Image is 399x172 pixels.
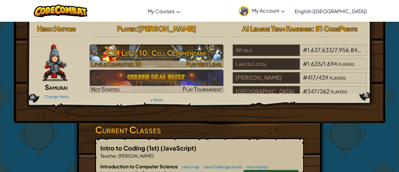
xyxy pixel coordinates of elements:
[252,7,285,14] span: My Account
[233,86,300,97] div: [GEOGRAPHIC_DATA]
[303,74,307,81] span: #
[318,74,328,81] span: 439
[307,46,332,53] span: 1,637,633
[307,74,316,81] span: 417
[233,64,367,71] a: Lakota Local#1,635/1,694players
[183,86,222,93] span: Play Tournament
[239,6,249,16] img: avatar
[320,88,330,95] span: 362
[52,24,54,33] span: :
[200,164,242,169] a: view challenge levels
[138,24,196,33] span: [PERSON_NAME]
[329,74,346,81] span: players
[100,153,117,159] span: Teacher
[90,44,224,68] img: CS1 Level 10: Cell Commentary
[118,153,153,159] span: [PERSON_NAME]
[179,164,199,169] a: view map
[54,24,76,33] span: Hattori
[316,74,318,81] span: /
[332,46,335,53] span: /
[91,86,120,93] span: Not Started
[95,123,304,137] h3: Current Classes
[186,60,222,67] span: Play Next Level
[292,3,370,19] a: English ([GEOGRAPHIC_DATA])
[243,164,269,169] a: view videos
[317,88,320,95] span: /
[307,88,317,95] span: 347
[236,1,288,21] a: My Account
[90,70,224,93] a: Not StartedPlay Tournament
[100,144,161,152] span: Intro to Coding (1st)
[323,60,337,67] span: 1,694
[312,24,358,33] span: : 51 CodePoints
[233,58,300,70] div: Lakota Local
[233,92,367,99] a: [GEOGRAPHIC_DATA]#347/362players
[295,8,367,14] span: English ([GEOGRAPHIC_DATA])
[331,88,347,95] span: players
[44,94,69,99] a: Change Hero
[145,3,183,19] a: My Courses
[362,46,379,53] span: players
[136,24,138,33] span: :
[303,88,307,95] span: #
[34,5,87,17] img: CodeCombat logo
[37,24,52,33] span: Hero
[117,153,118,159] span: :
[233,78,367,85] a: [PERSON_NAME]#417/439players
[307,60,321,67] span: 1,635
[338,60,354,67] span: players
[42,44,68,81] img: samurai.pose.png
[233,44,300,56] div: World
[233,50,367,57] a: World#1,637,633/7,956,840players
[148,8,175,14] span: My Courses
[117,24,136,33] span: Player
[90,70,224,93] img: Golden Goal
[303,46,307,53] span: #
[303,60,307,67] span: #
[242,24,312,33] span: AI League Team Rankings
[335,46,361,53] span: 7,956,840
[45,83,68,91] span: Samurai
[91,60,141,67] span: Levels Completed: 10
[150,97,163,102] a: + More
[90,44,224,68] a: Play Next Level
[161,144,196,152] span: (JavaScript)
[321,60,323,67] span: /
[100,163,179,169] span: Introduction to Computer Science
[90,46,224,60] h3: CS1 Level 10: Cell Commentary
[233,72,300,84] div: [PERSON_NAME]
